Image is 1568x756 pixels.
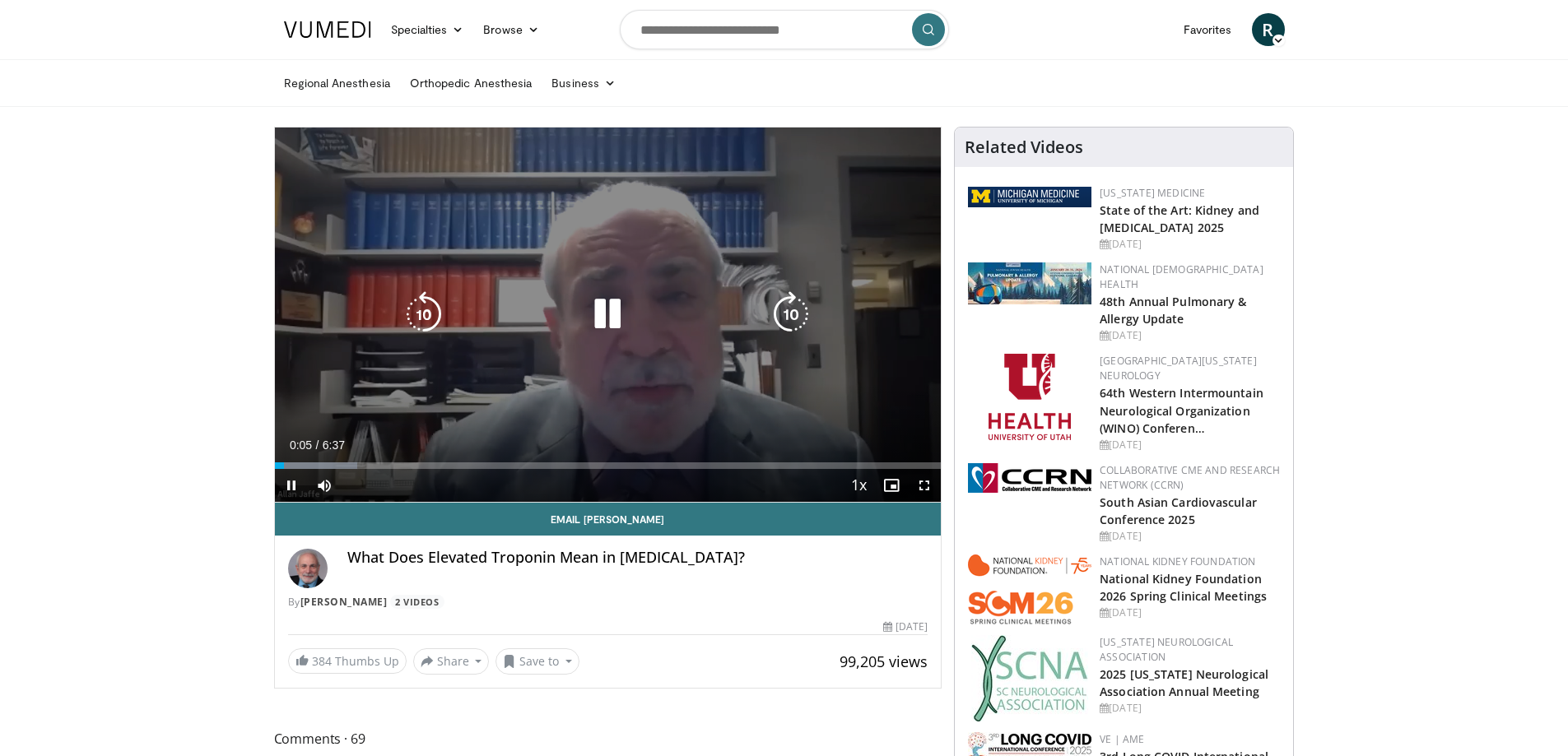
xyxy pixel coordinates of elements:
[989,354,1071,440] img: f6362829-b0a3-407d-a044-59546adfd345.png.150x105_q85_autocrop_double_scale_upscale_version-0.2.png
[968,463,1091,493] img: a04ee3ba-8487-4636-b0fb-5e8d268f3737.png.150x105_q85_autocrop_double_scale_upscale_version-0.2.png
[308,469,341,502] button: Mute
[288,648,407,674] a: 384 Thumbs Up
[400,67,542,100] a: Orthopedic Anesthesia
[275,503,942,536] a: Email [PERSON_NAME]
[275,128,942,503] video-js: Video Player
[1100,529,1280,544] div: [DATE]
[323,438,345,452] span: 6:37
[284,21,371,38] img: VuMedi Logo
[1100,186,1205,200] a: [US_STATE] Medicine
[288,595,928,610] div: By
[908,469,941,502] button: Fullscreen
[275,462,942,469] div: Progress Bar
[473,13,549,46] a: Browse
[390,595,444,609] a: 2 Videos
[1100,262,1263,291] a: National [DEMOGRAPHIC_DATA] Health
[381,13,474,46] a: Specialties
[1100,237,1280,252] div: [DATE]
[275,469,308,502] button: Pause
[347,549,928,567] h4: What Does Elevated Troponin Mean in [MEDICAL_DATA]?
[1100,554,1255,568] a: National Kidney Foundation
[1100,354,1257,383] a: [GEOGRAPHIC_DATA][US_STATE] Neurology
[1100,701,1280,716] div: [DATE]
[1100,202,1259,235] a: State of the Art: Kidney and [MEDICAL_DATA] 2025
[496,648,579,675] button: Save to
[968,554,1091,624] img: 79503c0a-d5ce-4e31-88bd-91ebf3c563fb.png.150x105_q85_autocrop_double_scale_upscale_version-0.2.png
[971,635,1088,721] img: b123db18-9392-45ae-ad1d-42c3758a27aa.jpg.150x105_q85_autocrop_double_scale_upscale_version-0.2.jpg
[1100,294,1246,327] a: 48th Annual Pulmonary & Allergy Update
[1100,463,1280,492] a: Collaborative CME and Research Network (CCRN)
[312,653,332,669] span: 384
[290,438,312,452] span: 0:05
[1100,732,1144,746] a: VE | AME
[1252,13,1285,46] a: R
[965,137,1083,157] h4: Related Videos
[840,652,928,671] span: 99,205 views
[542,67,626,100] a: Business
[1100,328,1280,343] div: [DATE]
[288,549,328,588] img: Avatar
[1100,571,1267,604] a: National Kidney Foundation 2026 Spring Clinical Meetings
[968,262,1091,304] img: b90f5d12-84c1-472e-b843-5cad6c7ef911.jpg.150x105_q85_autocrop_double_scale_upscale_version-0.2.jpg
[1100,494,1257,527] a: South Asian Cardiovascular Conference 2025
[875,469,908,502] button: Enable picture-in-picture mode
[842,469,875,502] button: Playback Rate
[1100,385,1263,435] a: 64th Western Intermountain Neurological Organization (WINO) Conferen…
[1100,605,1280,620] div: [DATE]
[413,648,490,675] button: Share
[968,187,1091,207] img: 5ed80e7a-0811-4ad9-9c3a-04de684f05f4.png.150x105_q85_autocrop_double_scale_upscale_version-0.2.png
[274,67,400,100] a: Regional Anesthesia
[274,728,942,749] span: Comments 69
[883,619,928,634] div: [DATE]
[620,10,949,49] input: Search topics, interventions
[1100,438,1280,452] div: [DATE]
[1174,13,1242,46] a: Favorites
[316,438,319,452] span: /
[1100,635,1233,664] a: [US_STATE] Neurological Association
[1100,666,1268,699] a: 2025 [US_STATE] Neurological Association Annual Meeting
[300,595,388,609] a: [PERSON_NAME]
